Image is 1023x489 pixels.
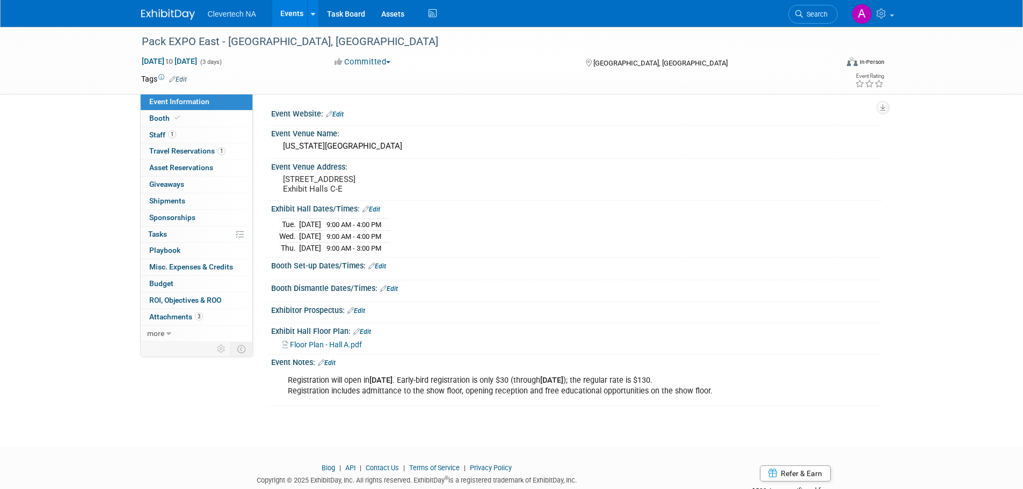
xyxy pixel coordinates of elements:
[149,246,180,254] span: Playbook
[318,359,336,367] a: Edit
[141,193,252,209] a: Shipments
[149,163,213,172] span: Asset Reservations
[774,56,885,72] div: Event Format
[357,464,364,472] span: |
[149,180,184,188] span: Giveaways
[445,475,448,481] sup: ®
[195,312,203,320] span: 3
[855,74,884,79] div: Event Rating
[366,464,399,472] a: Contact Us
[141,9,195,20] img: ExhibitDay
[149,147,226,155] span: Travel Reservations
[141,227,252,243] a: Tasks
[168,130,176,138] span: 1
[540,376,563,385] b: [DATE]
[593,59,728,67] span: [GEOGRAPHIC_DATA], [GEOGRAPHIC_DATA]
[212,342,231,356] td: Personalize Event Tab Strip
[148,230,167,238] span: Tasks
[141,293,252,309] a: ROI, Objectives & ROO
[279,219,299,231] td: Tue.
[788,5,838,24] a: Search
[149,213,195,222] span: Sponsorships
[280,370,764,402] div: Registration will open in . Early-bird registration is only $30 (through ); the regular rate is $...
[141,94,252,110] a: Event Information
[141,177,252,193] a: Giveaways
[327,221,381,229] span: 9:00 AM - 4:00 PM
[271,201,882,215] div: Exhibit Hall Dates/Times:
[271,159,882,172] div: Event Venue Address:
[283,174,514,194] pre: [STREET_ADDRESS] Exhibit Halls C-E
[175,115,180,121] i: Booth reservation complete
[141,143,252,159] a: Travel Reservations1
[141,309,252,325] a: Attachments3
[331,56,395,68] button: Committed
[208,10,256,18] span: Clevertech NA
[290,340,362,349] span: Floor Plan - Hall A.pdf
[369,376,393,385] b: [DATE]
[141,210,252,226] a: Sponsorships
[149,262,233,271] span: Misc. Expenses & Credits
[141,243,252,259] a: Playbook
[279,231,299,243] td: Wed.
[271,258,882,272] div: Booth Set-up Dates/Times:
[282,340,362,349] a: Floor Plan - Hall A.pdf
[149,312,203,321] span: Attachments
[347,307,365,315] a: Edit
[141,127,252,143] a: Staff1
[141,74,187,84] td: Tags
[149,279,173,288] span: Budget
[138,32,822,52] div: Pack EXPO East - [GEOGRAPHIC_DATA], [GEOGRAPHIC_DATA]
[147,329,164,338] span: more
[169,76,187,83] a: Edit
[271,323,882,337] div: Exhibit Hall Floor Plan:
[279,138,874,155] div: [US_STATE][GEOGRAPHIC_DATA]
[230,342,252,356] td: Toggle Event Tabs
[141,56,198,66] span: [DATE] [DATE]
[380,285,398,293] a: Edit
[149,130,176,139] span: Staff
[141,473,693,485] div: Copyright © 2025 ExhibitDay, Inc. All rights reserved. ExhibitDay is a registered trademark of Ex...
[271,280,882,294] div: Booth Dismantle Dates/Times:
[279,242,299,253] td: Thu.
[368,262,386,270] a: Edit
[199,59,222,65] span: (3 days)
[852,4,872,24] img: Adnelys Hernandez
[409,464,460,472] a: Terms of Service
[141,111,252,127] a: Booth
[271,106,882,120] div: Event Website:
[345,464,355,472] a: API
[271,126,882,139] div: Event Venue Name:
[271,302,882,316] div: Exhibitor Prospectus:
[299,231,321,243] td: [DATE]
[141,276,252,292] a: Budget
[470,464,512,472] a: Privacy Policy
[327,232,381,240] span: 9:00 AM - 4:00 PM
[401,464,408,472] span: |
[760,465,831,481] a: Refer & Earn
[149,114,182,122] span: Booth
[141,259,252,275] a: Misc. Expenses & Credits
[327,244,381,252] span: 9:00 AM - 3:00 PM
[141,326,252,342] a: more
[461,464,468,472] span: |
[299,219,321,231] td: [DATE]
[337,464,344,472] span: |
[217,147,226,155] span: 1
[803,10,828,18] span: Search
[149,296,221,304] span: ROI, Objectives & ROO
[322,464,335,472] a: Blog
[149,97,209,106] span: Event Information
[299,242,321,253] td: [DATE]
[326,111,344,118] a: Edit
[362,206,380,213] a: Edit
[859,58,884,66] div: In-Person
[353,328,371,335] a: Edit
[164,57,175,65] span: to
[847,57,858,66] img: Format-Inperson.png
[141,160,252,176] a: Asset Reservations
[149,196,185,205] span: Shipments
[271,354,882,368] div: Event Notes:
